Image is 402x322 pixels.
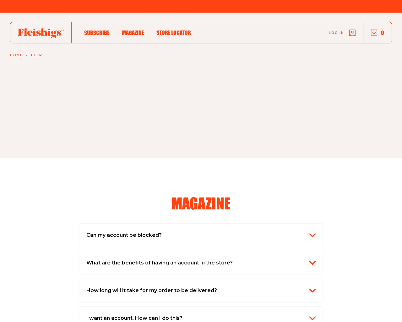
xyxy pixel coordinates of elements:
img: down arrow [309,260,316,266]
button: 0 [371,29,384,36]
a: Home [10,53,23,57]
a: Store locator [156,28,191,37]
a: Magazine [122,28,144,37]
a: Subscribe [84,28,109,37]
button: What are the benefits of having an account in the store?down arrow [86,259,316,267]
h2: Can my account be blocked? [86,231,162,239]
img: down arrow [309,315,316,321]
h3: magazine [171,196,231,211]
h2: What are the benefits of having an account in the store? [86,259,233,267]
img: down arrow [309,232,316,238]
h2: How long will it take for my order to be delivered? [86,286,217,295]
span: Magazine [122,29,144,36]
img: down arrow [309,287,316,294]
button: How long will it take for my order to be delivered?down arrow [86,286,316,295]
a: Log in [329,30,356,36]
a: Help [31,53,42,57]
span: Log in [329,31,344,35]
button: Can my account be blocked?down arrow [86,231,316,239]
span: Store locator [156,29,191,36]
span: Subscribe [84,29,109,36]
